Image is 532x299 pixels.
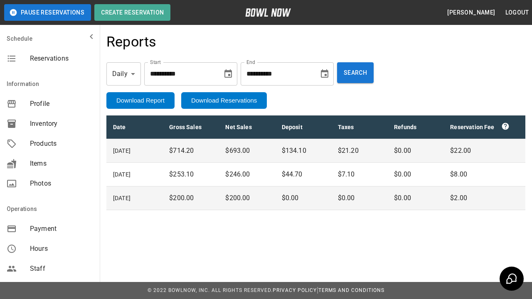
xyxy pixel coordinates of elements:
[338,146,381,156] p: $21.20
[94,4,170,21] button: Create Reservation
[30,244,93,254] span: Hours
[169,169,212,179] p: $253.10
[282,169,325,179] p: $44.70
[245,8,291,17] img: logo
[338,169,381,179] p: $7.10
[318,287,384,293] a: Terms and Conditions
[169,193,212,203] p: $200.00
[387,115,443,139] th: Refunds
[106,115,525,210] table: sticky table
[450,169,519,179] p: $8.00
[273,287,317,293] a: Privacy Policy
[30,54,93,64] span: Reservations
[163,115,219,139] th: Gross Sales
[169,146,212,156] p: $714.20
[106,62,141,86] div: Daily
[444,5,498,20] button: [PERSON_NAME]
[316,66,333,82] button: Choose date, selected date is Aug 25, 2025
[282,146,325,156] p: $134.10
[225,146,268,156] p: $693.00
[106,115,163,139] th: Date
[394,146,437,156] p: $0.00
[30,179,93,189] span: Photos
[450,193,519,203] p: $2.00
[30,119,93,129] span: Inventory
[148,287,273,293] span: © 2022 BowlNow, Inc. All Rights Reserved.
[450,146,519,156] p: $22.00
[394,193,437,203] p: $0.00
[30,224,93,234] span: Payment
[502,5,532,20] button: Logout
[450,122,519,132] div: Reservation Fee
[4,4,91,21] button: Pause Reservations
[30,139,93,149] span: Products
[337,62,374,83] button: Search
[219,115,275,139] th: Net Sales
[501,122,510,130] svg: Reservation fees paid directly to BowlNow by customer
[225,169,268,179] p: $246.00
[30,264,93,274] span: Staff
[106,139,163,163] td: [DATE]
[225,193,268,203] p: $200.00
[106,92,175,109] button: Download Report
[181,92,267,109] button: Download Reservations
[30,99,93,109] span: Profile
[106,33,157,51] h4: Reports
[106,186,163,210] td: [DATE]
[220,66,236,82] button: Choose date, selected date is Aug 18, 2025
[394,169,437,179] p: $0.00
[338,193,381,203] p: $0.00
[106,163,163,186] td: [DATE]
[275,115,331,139] th: Deposit
[282,193,325,203] p: $0.00
[331,115,387,139] th: Taxes
[30,159,93,169] span: Items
